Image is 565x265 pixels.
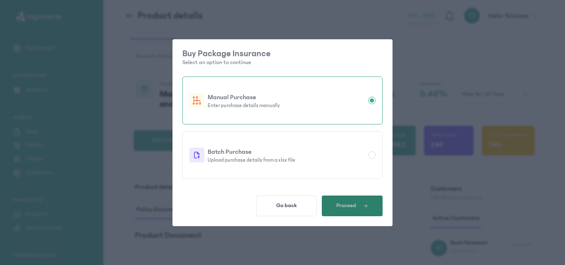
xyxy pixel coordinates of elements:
[182,58,383,67] p: Select an option to continue
[322,196,383,216] button: Proceed
[336,202,356,209] span: Proceed
[208,102,365,109] p: Enter purchase details manually
[208,147,365,157] p: Batch Purchase
[256,196,317,216] button: Go back
[182,49,383,58] p: Buy Package Insurance
[208,157,365,163] p: Upload purchase details from a xlsx file
[208,92,365,102] p: Manual Purchase
[276,202,297,209] span: Go back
